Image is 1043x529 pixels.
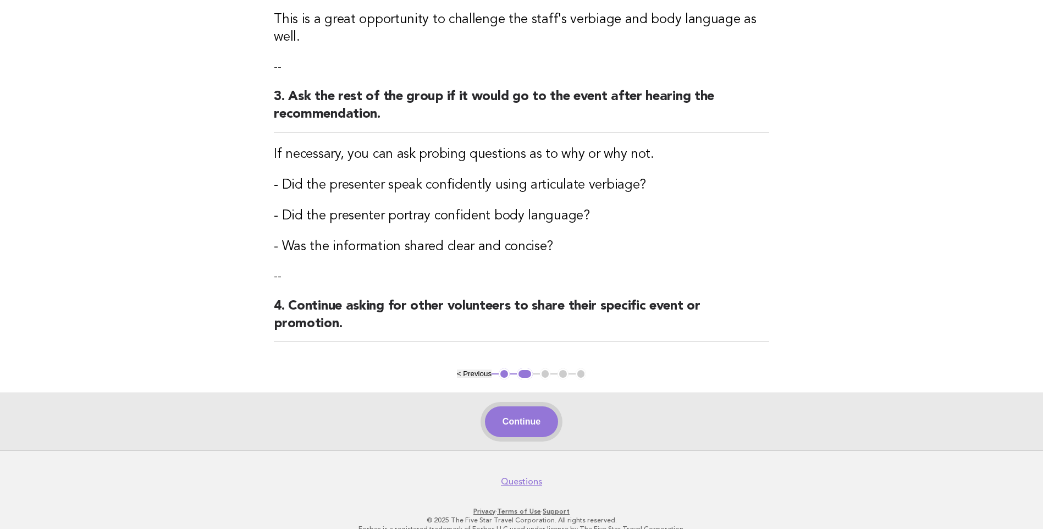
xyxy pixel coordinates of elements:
[473,508,495,515] a: Privacy
[274,269,769,284] p: --
[185,507,858,516] p: · ·
[543,508,570,515] a: Support
[274,146,769,163] h3: If necessary, you can ask probing questions as to why or why not.
[274,297,769,342] h2: 4. Continue asking for other volunteers to share their specific event or promotion.
[457,370,492,378] button: < Previous
[274,88,769,133] h2: 3. Ask the rest of the group if it would go to the event after hearing the recommendation.
[517,368,533,379] button: 2
[499,368,510,379] button: 1
[274,177,769,194] h3: - Did the presenter speak confidently using articulate verbiage?
[274,11,769,46] h3: This is a great opportunity to challenge the staff's verbiage and body language as well.
[501,476,542,487] a: Questions
[274,207,769,225] h3: - Did the presenter portray confident body language?
[274,238,769,256] h3: - Was the information shared clear and concise?
[274,59,769,75] p: --
[497,508,541,515] a: Terms of Use
[485,406,558,437] button: Continue
[185,516,858,525] p: © 2025 The Five Star Travel Corporation. All rights reserved.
